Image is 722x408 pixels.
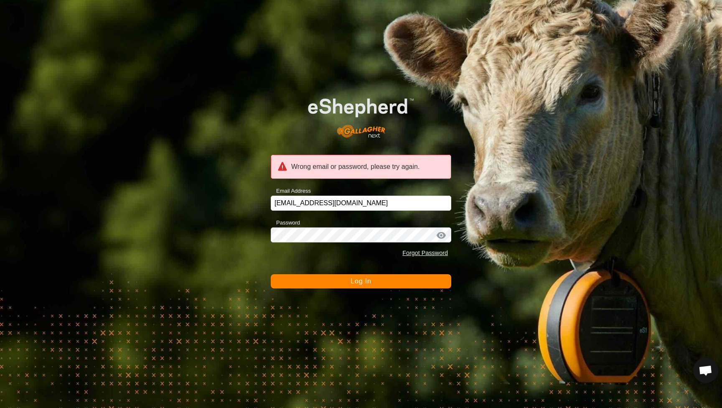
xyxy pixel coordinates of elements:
div: Wrong email or password, please try again. [271,155,451,179]
input: Email Address [271,196,451,211]
label: Password [271,219,300,227]
img: E-shepherd Logo [289,83,433,145]
button: Log In [271,274,451,288]
keeper-lock: Open Keeper Popup [425,211,435,221]
label: Email Address [271,187,311,195]
keeper-lock: Open Keeper Popup [438,179,448,189]
a: Open chat [693,358,718,383]
a: Forgot Password [402,250,448,256]
span: Log In [351,278,371,285]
